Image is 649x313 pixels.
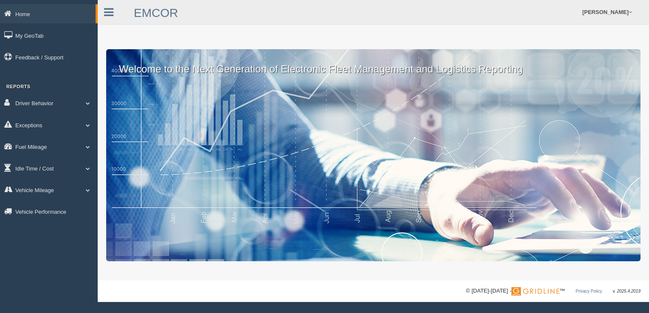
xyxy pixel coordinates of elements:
[106,49,641,76] p: Welcome to the Next Generation of Electronic Fleet Management and Logistics Reporting
[466,287,641,296] div: © [DATE]-[DATE] - ™
[134,6,178,20] a: EMCOR
[576,289,602,293] a: Privacy Policy
[613,289,641,293] span: v. 2025.4.2019
[511,287,559,296] img: Gridline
